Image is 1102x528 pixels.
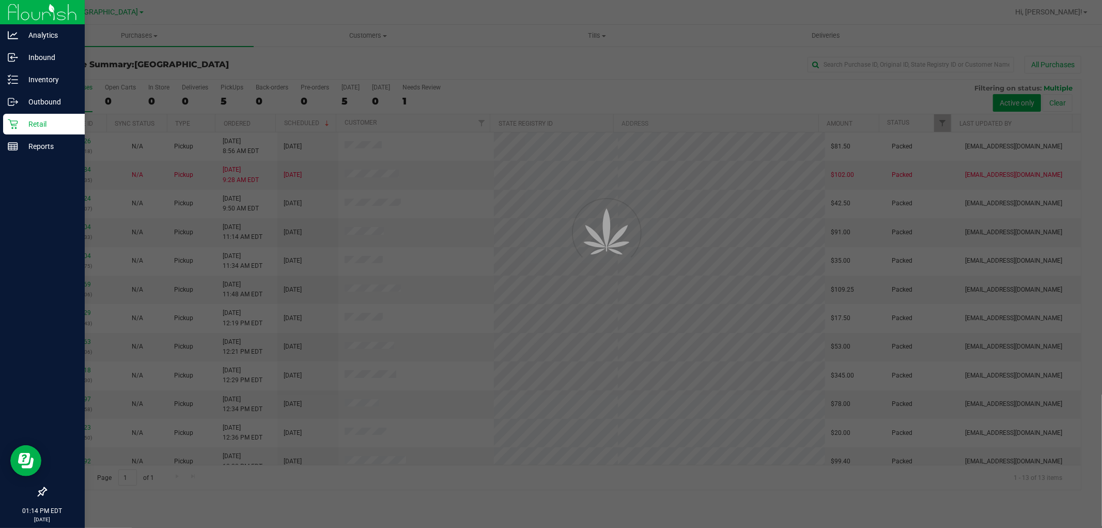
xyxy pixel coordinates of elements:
[8,97,18,107] inline-svg: Outbound
[18,118,80,130] p: Retail
[8,30,18,40] inline-svg: Analytics
[18,96,80,108] p: Outbound
[8,52,18,63] inline-svg: Inbound
[18,73,80,86] p: Inventory
[18,51,80,64] p: Inbound
[5,516,80,523] p: [DATE]
[18,140,80,153] p: Reports
[8,119,18,129] inline-svg: Retail
[8,74,18,85] inline-svg: Inventory
[10,445,41,476] iframe: Resource center
[8,141,18,152] inline-svg: Reports
[18,29,80,41] p: Analytics
[5,506,80,516] p: 01:14 PM EDT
